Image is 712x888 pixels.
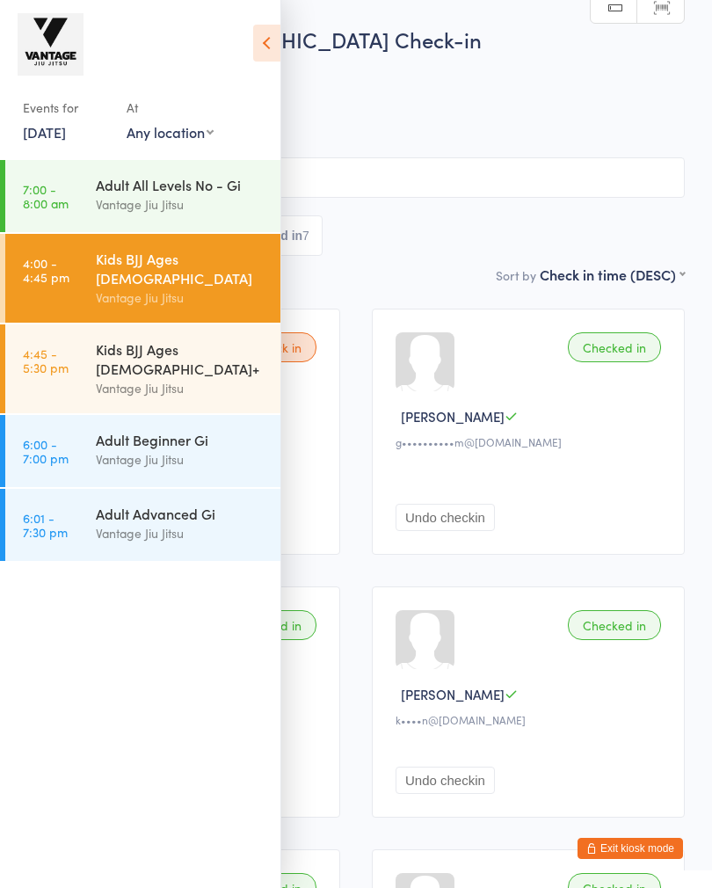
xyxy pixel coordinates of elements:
[23,182,69,210] time: 7:00 - 8:00 am
[18,13,84,76] img: Vantage Jiu Jitsu
[396,504,495,531] button: Undo checkin
[23,122,66,142] a: [DATE]
[96,378,265,398] div: Vantage Jiu Jitsu
[127,93,214,122] div: At
[540,265,685,284] div: Check in time (DESC)
[578,838,683,859] button: Exit kiosk mode
[96,288,265,308] div: Vantage Jiu Jitsu
[396,712,666,727] div: k••••n@[DOMAIN_NAME]
[568,610,661,640] div: Checked in
[23,346,69,375] time: 4:45 - 5:30 pm
[96,175,265,194] div: Adult All Levels No - Gi
[96,449,265,469] div: Vantage Jiu Jitsu
[568,332,661,362] div: Checked in
[5,489,280,561] a: 6:01 -7:30 pmAdult Advanced GiVantage Jiu Jitsu
[96,523,265,543] div: Vantage Jiu Jitsu
[23,511,68,539] time: 6:01 - 7:30 pm
[23,93,109,122] div: Events for
[27,25,685,54] h2: Kids BJJ Ages [DEMOGRAPHIC_DATA] Check-in
[496,266,536,284] label: Sort by
[5,234,280,323] a: 4:00 -4:45 pmKids BJJ Ages [DEMOGRAPHIC_DATA]Vantage Jiu Jitsu
[23,256,69,284] time: 4:00 - 4:45 pm
[27,62,658,80] span: [DATE] 4:00pm
[96,249,265,288] div: Kids BJJ Ages [DEMOGRAPHIC_DATA]
[96,504,265,523] div: Adult Advanced Gi
[401,407,505,426] span: [PERSON_NAME]
[396,434,666,449] div: g••••••••••m@[DOMAIN_NAME]
[27,98,658,115] span: Vantage [GEOGRAPHIC_DATA]
[27,115,685,133] span: Kids BJJ
[302,229,309,243] div: 7
[396,767,495,794] button: Undo checkin
[127,122,214,142] div: Any location
[96,194,265,215] div: Vantage Jiu Jitsu
[23,437,69,465] time: 6:00 - 7:00 pm
[5,415,280,487] a: 6:00 -7:00 pmAdult Beginner GiVantage Jiu Jitsu
[27,157,685,198] input: Search
[5,324,280,413] a: 4:45 -5:30 pmKids BJJ Ages [DEMOGRAPHIC_DATA]+Vantage Jiu Jitsu
[5,160,280,232] a: 7:00 -8:00 amAdult All Levels No - GiVantage Jiu Jitsu
[401,685,505,703] span: [PERSON_NAME]
[96,339,265,378] div: Kids BJJ Ages [DEMOGRAPHIC_DATA]+
[27,80,658,98] span: Vantage Jiu Jitsu
[96,430,265,449] div: Adult Beginner Gi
